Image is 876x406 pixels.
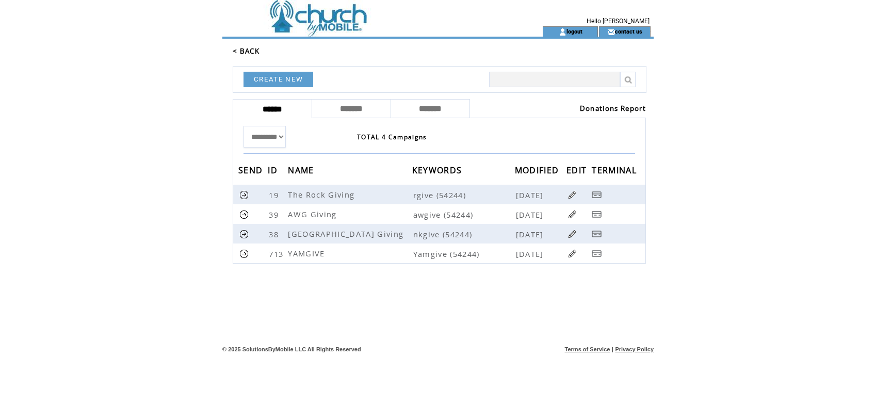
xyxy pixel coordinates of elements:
[244,72,313,87] a: CREATE NEW
[559,28,566,36] img: account_icon.gif
[288,162,316,181] span: NAME
[587,18,650,25] span: Hello [PERSON_NAME]
[592,162,639,181] span: TERMINAL
[516,249,546,259] span: [DATE]
[288,248,327,258] span: YAMGIVE
[516,190,546,200] span: [DATE]
[288,167,316,173] a: NAME
[516,209,546,220] span: [DATE]
[607,28,615,36] img: contact_us_icon.gif
[515,167,562,173] a: MODIFIED
[612,346,613,352] span: |
[412,162,465,181] span: KEYWORDS
[269,190,281,200] span: 19
[357,133,427,141] span: TOTAL 4 Campaigns
[516,229,546,239] span: [DATE]
[615,28,642,35] a: contact us
[268,162,280,181] span: ID
[269,249,286,259] span: 713
[413,190,514,200] span: rgive (54244)
[615,346,654,352] a: Privacy Policy
[412,167,465,173] a: KEYWORDS
[238,162,265,181] span: SEND
[413,249,514,259] span: Yamgive (54244)
[288,189,357,200] span: The Rock Giving
[566,28,582,35] a: logout
[269,229,281,239] span: 38
[515,162,562,181] span: MODIFIED
[580,104,646,113] a: Donations Report
[288,229,406,239] span: [GEOGRAPHIC_DATA] Giving
[233,46,259,56] a: < BACK
[413,209,514,220] span: awgive (54244)
[288,209,339,219] span: AWG Giving
[565,346,610,352] a: Terms of Service
[413,229,514,239] span: nkgive (54244)
[566,162,589,181] span: EDIT
[268,167,280,173] a: ID
[222,346,361,352] span: © 2025 SolutionsByMobile LLC All Rights Reserved
[269,209,281,220] span: 39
